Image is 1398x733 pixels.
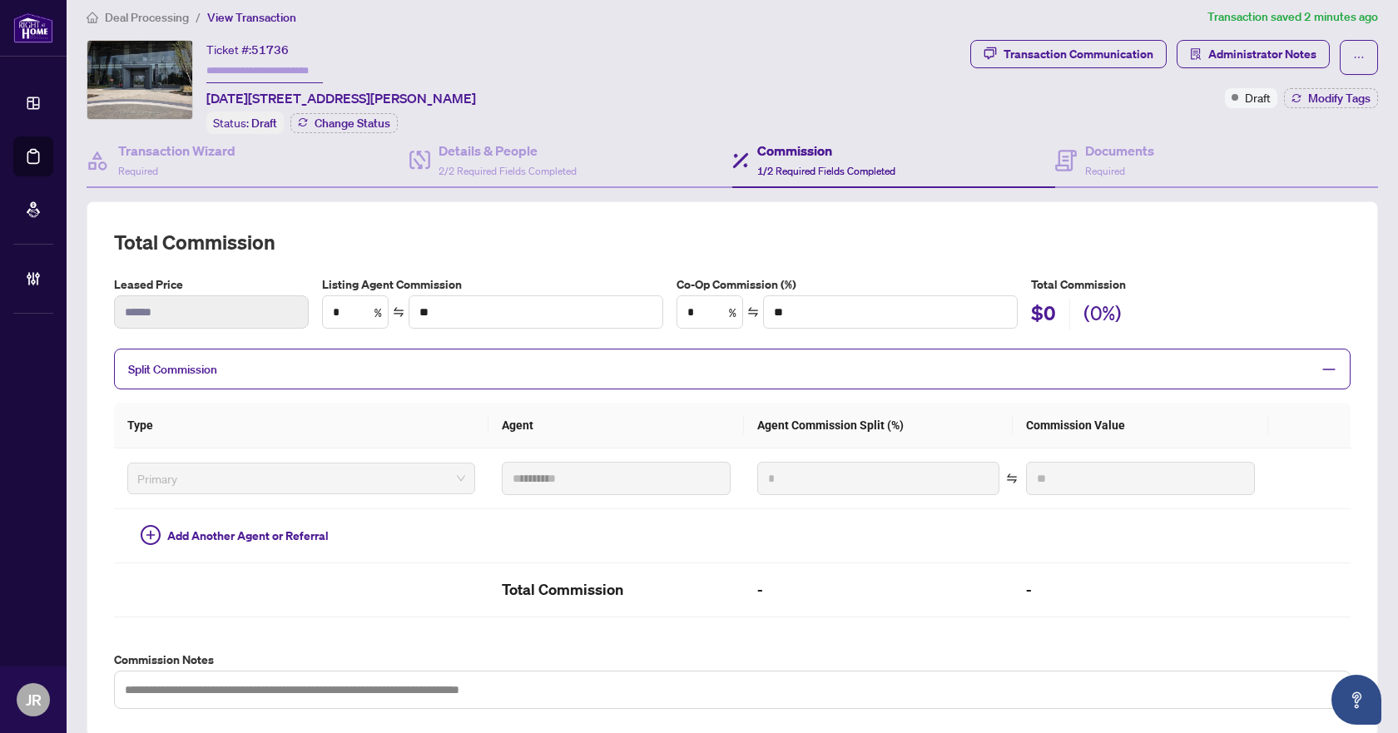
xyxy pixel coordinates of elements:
span: Change Status [315,117,390,129]
h2: $0 [1031,300,1056,331]
div: Split Commission [114,349,1351,389]
span: Deal Processing [105,10,189,25]
th: Commission Value [1013,403,1268,448]
span: swap [1006,473,1018,484]
button: Change Status [290,113,398,133]
span: swap [393,306,404,318]
span: View Transaction [207,10,296,25]
span: Primary [137,466,465,491]
h2: Total Commission [114,229,1351,255]
span: Split Commission [128,362,217,377]
div: Ticket #: [206,40,289,59]
span: 2/2 Required Fields Completed [439,165,577,177]
span: swap [747,306,759,318]
button: Modify Tags [1284,88,1378,108]
label: Commission Notes [114,651,1351,669]
span: Add Another Agent or Referral [167,527,329,545]
span: home [87,12,98,23]
span: [DATE][STREET_ADDRESS][PERSON_NAME] [206,88,476,108]
h2: - [1026,577,1255,603]
article: Transaction saved 2 minutes ago [1207,7,1378,27]
button: Add Another Agent or Referral [127,523,342,549]
span: JR [26,688,42,711]
span: ellipsis [1353,52,1365,63]
label: Listing Agent Commission [322,275,663,294]
label: Leased Price [114,275,309,294]
h2: - [757,577,999,603]
h4: Transaction Wizard [118,141,235,161]
span: Required [1085,165,1125,177]
h4: Commission [757,141,895,161]
label: Co-Op Commission (%) [677,275,1018,294]
h4: Documents [1085,141,1154,161]
h5: Total Commission [1031,275,1351,294]
th: Agent [488,403,744,448]
th: Type [114,403,488,448]
h2: (0%) [1083,300,1122,331]
span: minus [1321,362,1336,377]
span: Required [118,165,158,177]
button: Administrator Notes [1177,40,1330,68]
span: plus-circle [141,525,161,545]
img: IMG-N12348967_1.jpg [87,41,192,119]
span: Draft [1245,88,1271,106]
div: Status: [206,111,284,134]
span: Draft [251,116,277,131]
h4: Details & People [439,141,577,161]
span: Modify Tags [1308,92,1371,104]
h2: Total Commission [502,577,731,603]
button: Open asap [1331,675,1381,725]
span: solution [1190,48,1202,60]
span: 1/2 Required Fields Completed [757,165,895,177]
button: Transaction Communication [970,40,1167,68]
div: Transaction Communication [1004,41,1153,67]
span: 51736 [251,42,289,57]
th: Agent Commission Split (%) [744,403,1013,448]
img: logo [13,12,53,43]
li: / [196,7,201,27]
span: Administrator Notes [1208,41,1316,67]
